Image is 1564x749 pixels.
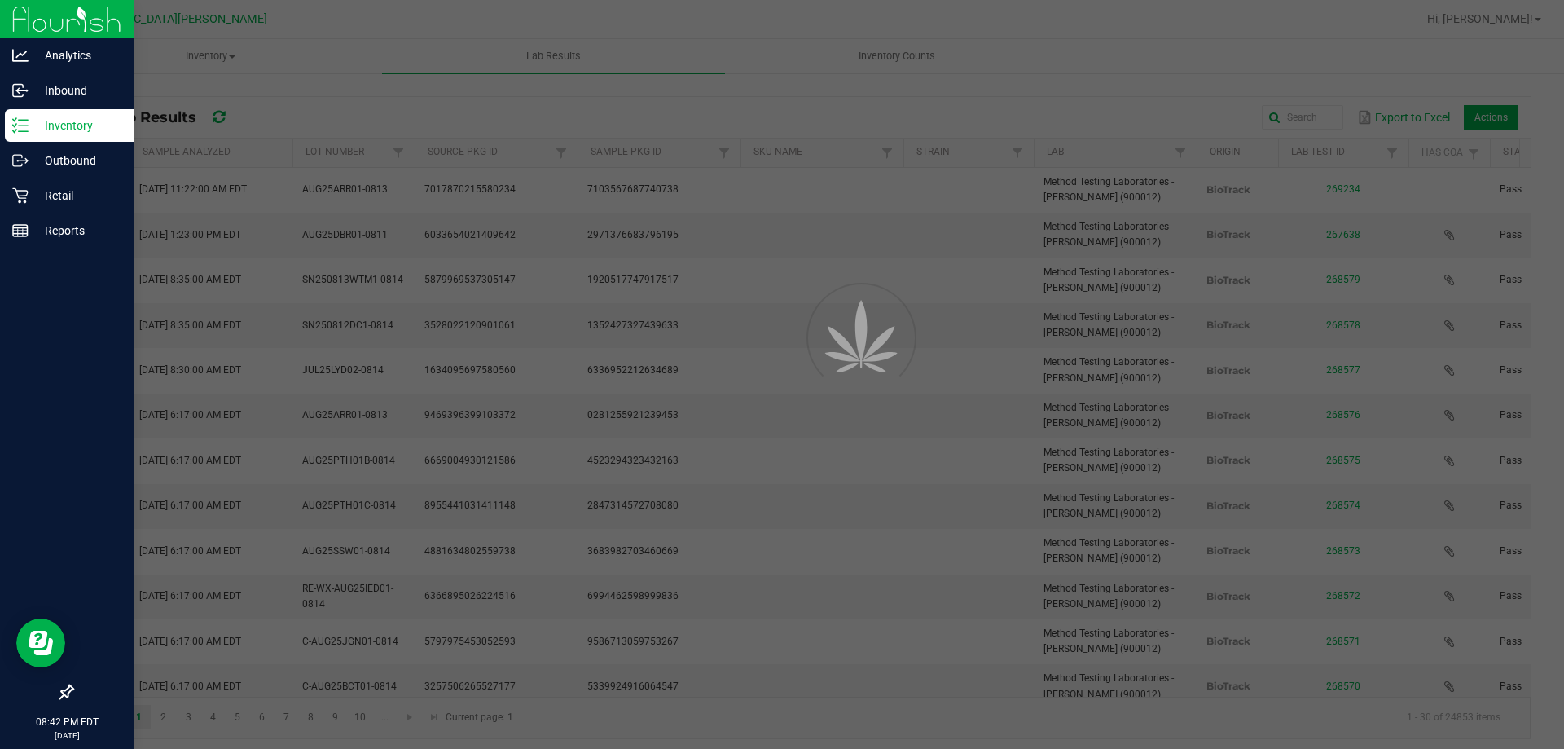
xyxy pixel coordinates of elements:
p: 08:42 PM EDT [7,715,126,729]
inline-svg: Inventory [12,117,29,134]
p: Outbound [29,151,126,170]
inline-svg: Inbound [12,82,29,99]
p: Analytics [29,46,126,65]
p: Retail [29,186,126,205]
inline-svg: Outbound [12,152,29,169]
inline-svg: Retail [12,187,29,204]
p: Inbound [29,81,126,100]
iframe: Resource center [16,619,65,667]
inline-svg: Analytics [12,47,29,64]
inline-svg: Reports [12,222,29,239]
p: Inventory [29,116,126,135]
p: [DATE] [7,729,126,742]
p: Reports [29,221,126,240]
